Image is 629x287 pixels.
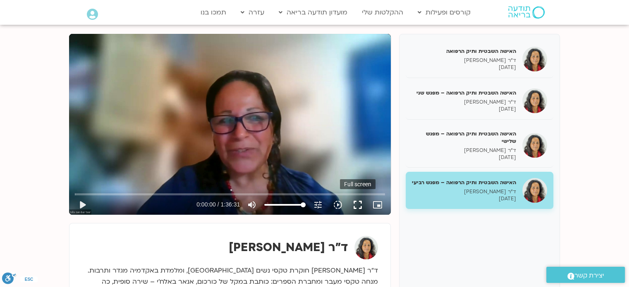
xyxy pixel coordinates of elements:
[237,5,268,20] a: עזרה
[412,154,516,161] p: [DATE]
[412,47,516,55] h5: האישה השבטית ותיק הרפואה
[412,130,516,145] h5: האישה השבטית ותיק הרפואה – מפגש שלישי
[358,5,407,20] a: ההקלטות שלי
[412,57,516,64] p: ד״ר [PERSON_NAME]
[508,6,545,19] img: תודעה בריאה
[522,88,547,113] img: האישה השבטית ותיק הרפואה – מפגש שני
[412,188,516,195] p: ד״ר [PERSON_NAME]
[412,89,516,97] h5: האישה השבטית ותיק הרפואה – מפגש שני
[412,179,516,186] h5: האישה השבטית ותיק הרפואה – מפגש רביעי
[412,99,516,106] p: ד״ר [PERSON_NAME]
[354,236,378,259] img: ד״ר צילה זן בר צור
[412,147,516,154] p: ד״ר [PERSON_NAME]
[546,267,625,283] a: יצירת קשר
[412,106,516,113] p: [DATE]
[412,195,516,202] p: [DATE]
[414,5,475,20] a: קורסים ופעילות
[522,178,547,203] img: האישה השבטית ותיק הרפואה – מפגש רביעי
[574,270,604,281] span: יצירת קשר
[275,5,352,20] a: מועדון תודעה בריאה
[229,240,348,255] strong: ד״ר [PERSON_NAME]
[522,133,547,158] img: האישה השבטית ותיק הרפואה – מפגש שלישי
[196,5,230,20] a: תמכו בנו
[522,47,547,71] img: האישה השבטית ותיק הרפואה
[412,64,516,71] p: [DATE]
